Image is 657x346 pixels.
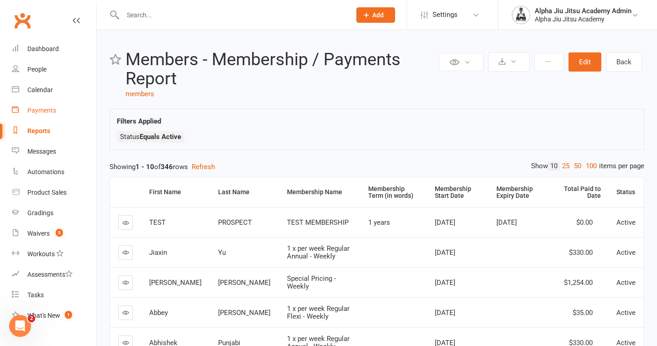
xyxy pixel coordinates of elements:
div: What's New [27,312,60,319]
div: First Name [149,189,203,196]
div: Membership Start Date [435,186,481,200]
span: Yu [218,248,226,257]
a: What's New1 [12,305,96,326]
a: Workouts [12,244,96,264]
a: Messages [12,141,96,162]
a: Reports [12,121,96,141]
span: $330.00 [569,248,593,257]
span: 1 x per week Regular Annual - Weekly [287,244,349,260]
div: Total Paid to Date [559,186,601,200]
div: Dashboard [27,45,59,52]
span: Active [616,279,636,287]
span: 1 x per week Regular Flexi - Weekly [287,305,349,320]
div: Membership Term (in words) [368,186,419,200]
div: Alpha Jiu Jitsu Academy Admin [535,7,631,15]
div: Status [616,189,636,196]
button: Add [356,7,395,23]
iframe: Intercom live chat [9,315,31,337]
a: members [125,90,154,98]
a: People [12,59,96,80]
a: Tasks [12,285,96,305]
strong: Filters Applied [117,117,161,125]
span: Settings [433,5,458,25]
a: 50 [572,161,584,171]
span: [DATE] [435,309,455,317]
strong: 1 - 10 [136,163,154,171]
div: Payments [27,107,56,114]
span: Add [372,11,384,19]
div: Workouts [27,250,55,258]
a: Assessments [12,264,96,285]
div: Last Name [218,189,271,196]
span: TEST [149,218,166,227]
div: Automations [27,168,64,176]
span: 1 years [368,218,390,227]
span: Active [616,218,636,227]
a: 100 [584,161,599,171]
a: 25 [560,161,572,171]
div: Calendar [27,86,53,93]
span: Special Pricing - Weekly [287,274,336,290]
span: [DATE] [435,248,455,257]
a: Gradings [12,203,96,223]
span: [PERSON_NAME] [218,279,271,287]
span: [DATE] [435,279,455,287]
span: $0.00 [576,218,593,227]
a: Payments [12,100,96,121]
div: Assessments [27,271,73,278]
span: [PERSON_NAME] [218,309,271,317]
div: Membership Name [287,189,353,196]
a: Waivers 5 [12,223,96,244]
span: $35.00 [573,309,593,317]
span: Status [120,133,181,141]
span: Abbey [149,309,168,317]
a: Product Sales [12,182,96,203]
button: Refresh [192,161,215,172]
input: Search... [120,9,344,21]
div: Membership Expiry Date [496,186,543,200]
strong: 346 [161,163,173,171]
span: [DATE] [435,218,455,227]
span: Jiaxin [149,248,167,257]
a: Automations [12,162,96,182]
span: $1,254.00 [564,279,593,287]
img: thumb_image1751406779.png [512,6,530,24]
span: PROSPECT [218,218,252,227]
span: TEST MEMBERSHIP [287,218,349,227]
div: Reports [27,127,50,134]
span: [DATE] [496,218,517,227]
strong: Equals Active [140,133,181,141]
a: 10 [548,161,560,171]
a: Back [606,52,642,72]
span: Active [616,309,636,317]
div: Waivers [27,230,50,237]
span: 2 [28,315,35,322]
a: Clubworx [11,9,34,32]
button: Edit [568,52,601,72]
span: Active [616,248,636,257]
div: Showing of rows [109,161,644,172]
div: Gradings [27,209,53,217]
div: Messages [27,148,56,155]
span: 5 [56,229,63,237]
a: Calendar [12,80,96,100]
div: Product Sales [27,189,67,196]
div: Show items per page [531,161,644,171]
div: Alpha Jiu Jitsu Academy [535,15,631,23]
h2: Members - Membership / Payments Report [125,50,437,88]
a: Dashboard [12,39,96,59]
div: People [27,66,47,73]
div: Tasks [27,291,44,299]
span: [PERSON_NAME] [149,279,202,287]
span: 1 [65,311,72,319]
